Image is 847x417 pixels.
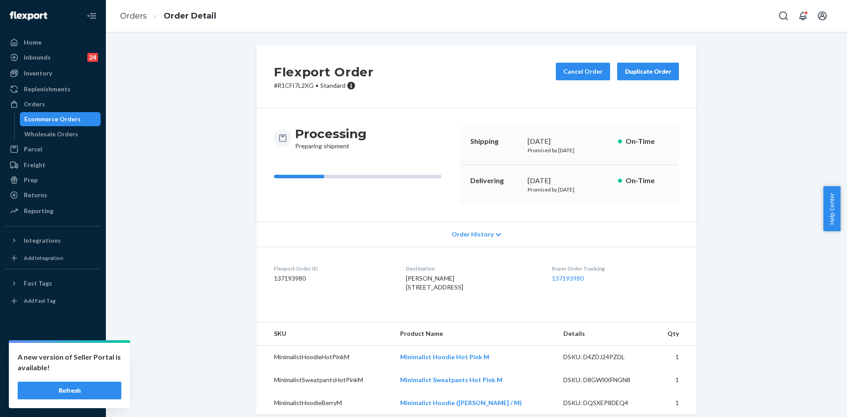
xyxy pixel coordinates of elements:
div: [DATE] [528,136,611,147]
a: Order Detail [164,11,216,21]
a: Talk to Support [5,362,101,376]
p: Promised by [DATE] [528,186,611,193]
button: Close Navigation [83,7,101,25]
dd: 137193980 [274,274,392,283]
span: • [315,82,319,89]
div: DSKU: D8GWXXFNGN8 [563,376,646,384]
a: Inbounds24 [5,50,101,64]
div: Orders [24,100,45,109]
div: Add Fast Tag [24,297,56,304]
a: Orders [120,11,147,21]
button: Duplicate Order [617,63,679,80]
button: Give Feedback [5,392,101,406]
td: MinimalistSweatpantsHotPinkM [256,368,393,391]
dt: Flexport Order ID [274,265,392,272]
button: Fast Tags [5,276,101,290]
a: Replenishments [5,82,101,96]
a: Settings [5,347,101,361]
button: Integrations [5,233,101,248]
button: Refresh [18,382,121,399]
div: DSKU: DQSXEP8DEQ4 [563,398,646,407]
a: Add Integration [5,251,101,265]
div: DSKU: D4ZDJ24PZDL [563,353,646,361]
p: On-Time [626,136,668,147]
div: Inventory [24,69,52,78]
a: Reporting [5,204,101,218]
a: Wholesale Orders [20,127,101,141]
a: Freight [5,158,101,172]
th: Details [556,322,653,346]
a: Inventory [5,66,101,80]
div: Preparing shipment [295,126,367,150]
a: Orders [5,97,101,111]
span: Standard [320,82,345,89]
td: MinimalistHoodieBerryM [256,391,393,414]
a: 137193980 [552,274,584,282]
div: Add Integration [24,254,63,262]
div: Parcel [24,145,42,154]
button: Open notifications [794,7,812,25]
div: [DATE] [528,176,611,186]
ol: breadcrumbs [113,3,223,29]
button: Open account menu [813,7,831,25]
a: Ecommerce Orders [20,112,101,126]
dt: Destination [406,265,537,272]
p: A new version of Seller Portal is available! [18,352,121,373]
div: Reporting [24,207,53,215]
p: Shipping [470,136,521,147]
div: Fast Tags [24,279,52,288]
button: Cancel Order [556,63,610,80]
td: 1 [653,346,697,369]
div: Replenishments [24,85,71,94]
h3: Processing [295,126,367,142]
a: Parcel [5,142,101,156]
a: Minimalist Hoodie Hot Pink M [400,353,489,361]
span: [PERSON_NAME] [STREET_ADDRESS] [406,274,463,291]
td: 1 [653,368,697,391]
th: Product Name [393,322,556,346]
th: SKU [256,322,393,346]
a: Returns [5,188,101,202]
p: # R1CFI7L2XG [274,81,374,90]
span: Order History [452,230,494,239]
button: Help Center [823,186,840,231]
a: Minimalist Sweatpants Hot Pink M [400,376,502,383]
div: Freight [24,161,45,169]
a: Minimalist Hoodie ([PERSON_NAME] / M) [400,399,522,406]
p: Delivering [470,176,521,186]
div: Duplicate Order [625,67,671,76]
div: Home [24,38,41,47]
h2: Flexport Order [274,63,374,81]
div: Prep [24,176,37,184]
th: Qty [653,322,697,346]
td: MinimalistHoodieHotPinkM [256,346,393,369]
button: Open Search Box [775,7,792,25]
img: Flexport logo [10,11,47,20]
p: On-Time [626,176,668,186]
div: Ecommerce Orders [24,115,81,124]
div: Wholesale Orders [24,130,78,139]
a: Home [5,35,101,49]
div: Integrations [24,236,61,245]
div: Inbounds [24,53,51,62]
a: Prep [5,173,101,187]
div: Returns [24,191,47,199]
a: Help Center [5,377,101,391]
div: 24 [87,53,98,62]
p: Promised by [DATE] [528,147,611,154]
a: Add Fast Tag [5,294,101,308]
td: 1 [653,391,697,414]
dt: Buyer Order Tracking [552,265,679,272]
